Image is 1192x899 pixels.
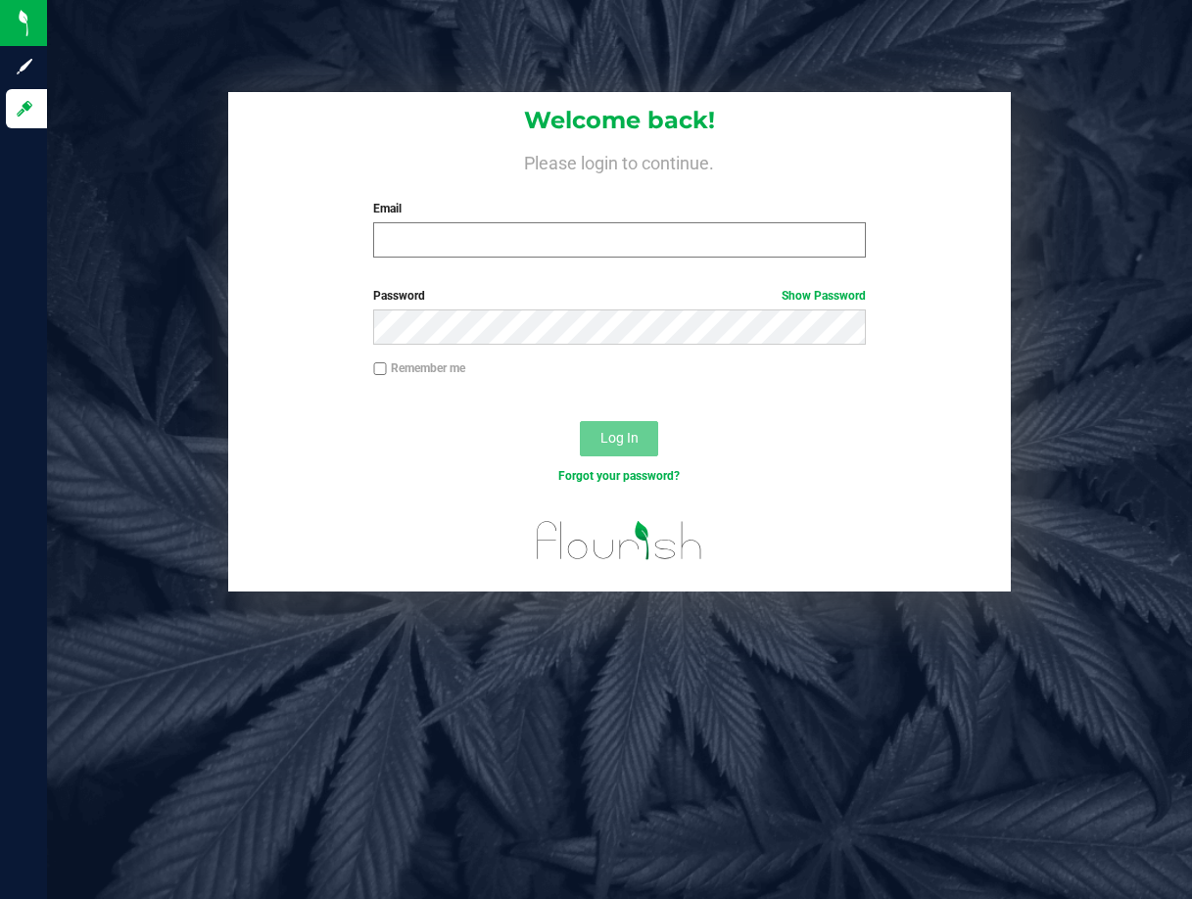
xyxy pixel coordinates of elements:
img: flourish_logo.svg [522,505,718,576]
span: Password [373,289,425,303]
inline-svg: Sign up [15,57,34,76]
a: Forgot your password? [558,469,680,483]
button: Log In [580,421,658,456]
h4: Please login to continue. [228,149,1011,172]
label: Remember me [373,359,465,377]
a: Show Password [782,289,866,303]
inline-svg: Log in [15,99,34,118]
label: Email [373,200,866,217]
span: Log In [600,430,639,446]
h1: Welcome back! [228,108,1011,133]
input: Remember me [373,362,387,376]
